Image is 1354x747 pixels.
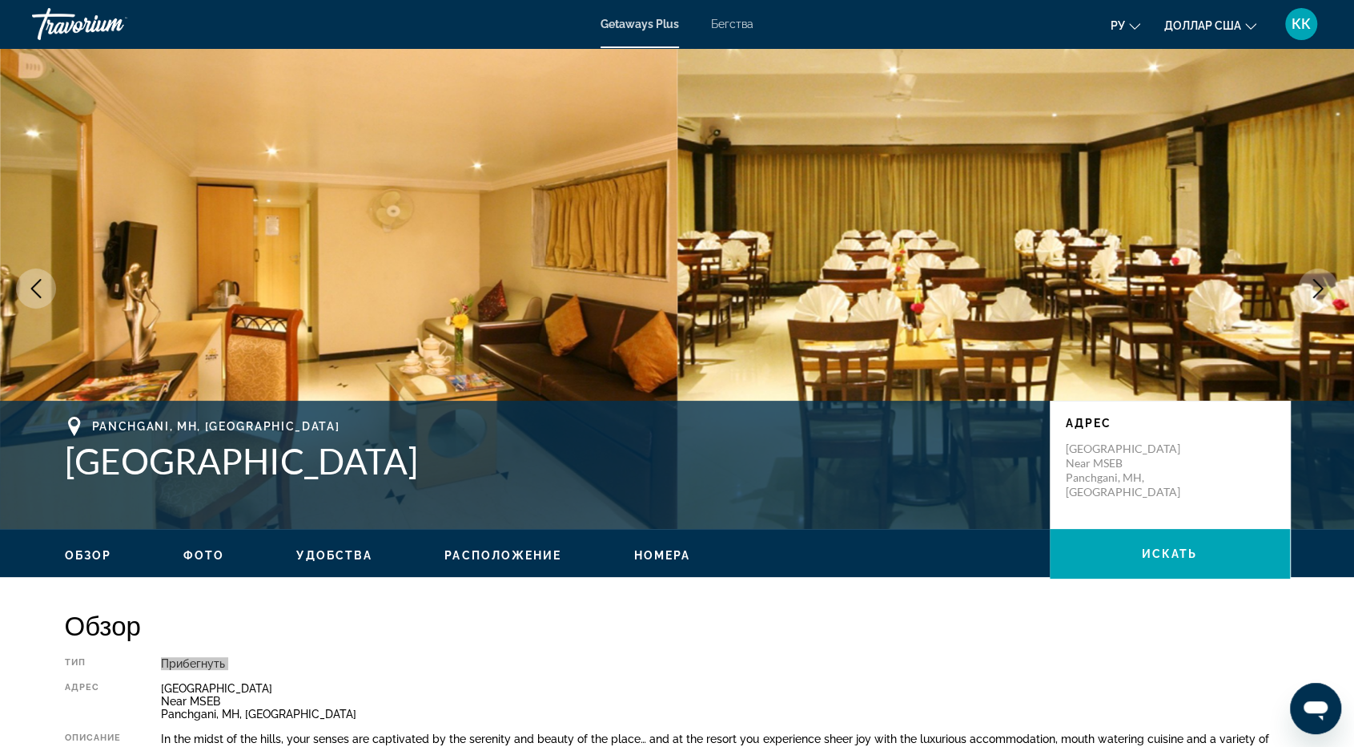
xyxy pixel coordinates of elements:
span: Удобства [296,549,372,562]
div: Прибегнуть [161,657,1289,670]
a: Getaways Plus [601,18,679,30]
button: Обзор [65,548,112,563]
span: искать [1142,547,1198,560]
button: Номера [633,548,690,563]
button: Изменить валюту [1164,14,1256,37]
span: Фото [183,549,224,562]
div: Тип [65,657,122,670]
font: доллар США [1164,19,1241,32]
span: Расположение [444,549,561,562]
iframe: Кнопка, открывающая окно обмена сообщениями; идет разговор [1290,683,1341,734]
button: Изменить язык [1111,14,1140,37]
font: КК [1292,15,1311,32]
a: Бегства [711,18,753,30]
div: Адрес [65,682,122,721]
button: Next image [1298,269,1338,309]
span: Обзор [65,549,112,562]
button: Previous image [16,269,56,309]
div: [GEOGRAPHIC_DATA] Near MSEB Panchgani, MH, [GEOGRAPHIC_DATA] [161,682,1289,721]
p: Адрес [1066,417,1274,430]
button: искать [1050,529,1290,579]
span: Panchgani, MH, [GEOGRAPHIC_DATA] [92,420,340,433]
button: Меню пользователя [1280,7,1322,41]
button: Фото [183,548,224,563]
span: Номера [633,549,690,562]
p: [GEOGRAPHIC_DATA] Near MSEB Panchgani, MH, [GEOGRAPHIC_DATA] [1066,442,1194,499]
a: Травориум [32,3,192,45]
font: ру [1111,19,1125,32]
h2: Обзор [65,609,1290,641]
button: Расположение [444,548,561,563]
button: Удобства [296,548,372,563]
h1: [GEOGRAPHIC_DATA] [65,440,1034,482]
